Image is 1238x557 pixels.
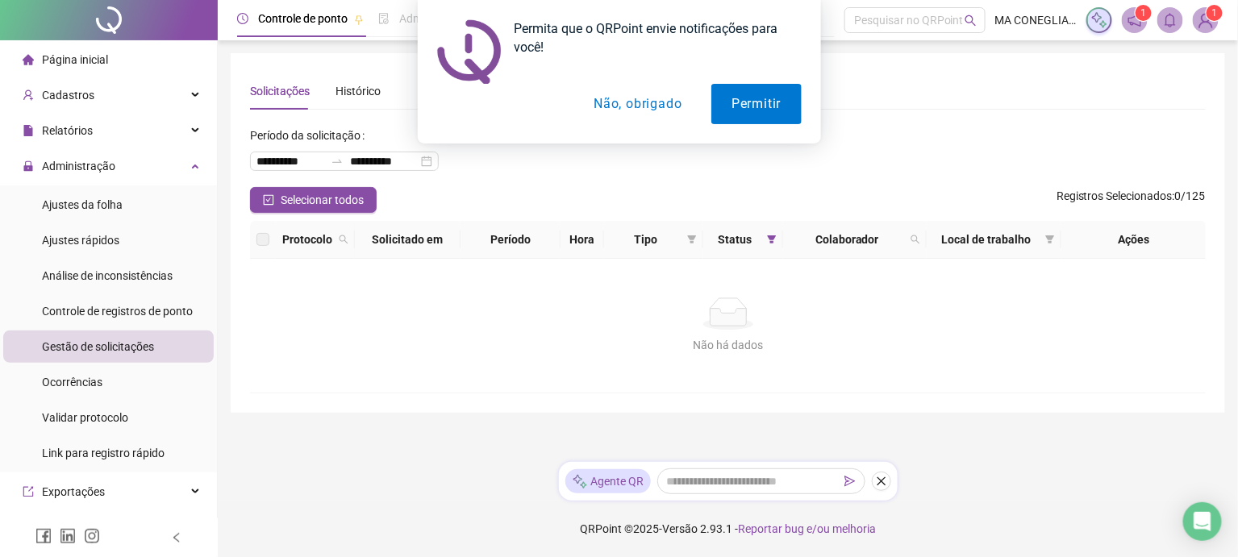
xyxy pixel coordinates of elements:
[907,227,923,251] span: search
[461,221,561,259] th: Período
[662,522,698,535] span: Versão
[764,227,780,251] span: filter
[281,191,364,209] span: Selecionar todos
[42,376,102,389] span: Ocorrências
[502,19,802,56] div: Permita que o QRPoint envie notificações para você!
[767,235,777,244] span: filter
[1042,227,1058,251] span: filter
[42,234,119,247] span: Ajustes rápidos
[84,528,100,544] span: instagram
[684,227,700,251] span: filter
[687,235,697,244] span: filter
[437,19,502,84] img: notification icon
[331,155,344,168] span: swap-right
[35,528,52,544] span: facebook
[1068,231,1200,248] div: Ações
[565,469,651,493] div: Agente QR
[933,231,1038,248] span: Local de trabalho
[611,231,682,248] span: Tipo
[1045,235,1055,244] span: filter
[1183,502,1222,541] div: Open Intercom Messenger
[844,476,856,487] span: send
[790,231,904,248] span: Colaborador
[1057,189,1173,202] span: Registros Selecionados
[42,160,115,173] span: Administração
[218,501,1238,557] footer: QRPoint © 2025 - 2.93.1 -
[42,411,128,424] span: Validar protocolo
[282,231,332,248] span: Protocolo
[42,447,165,459] span: Link para registro rápido
[269,336,1187,354] div: Não há dados
[339,235,348,244] span: search
[336,227,352,251] span: search
[711,84,801,124] button: Permitir
[42,485,105,498] span: Exportações
[42,198,123,211] span: Ajustes da folha
[23,486,34,497] span: export
[738,522,876,535] span: Reportar bug e/ou melhoria
[572,473,588,490] img: sparkle-icon.fc2bf0ac1784a2077858766a79e2daf3.svg
[710,231,761,248] span: Status
[60,528,76,544] span: linkedin
[42,340,154,353] span: Gestão de solicitações
[23,160,34,172] span: lock
[573,84,702,124] button: Não, obrigado
[355,221,461,259] th: Solicitado em
[561,221,603,259] th: Hora
[171,532,182,543] span: left
[263,194,274,206] span: check-square
[42,305,193,318] span: Controle de registros de ponto
[876,476,887,487] span: close
[331,155,344,168] span: to
[911,235,920,244] span: search
[42,269,173,282] span: Análise de inconsistências
[1057,187,1206,213] span: : 0 / 125
[250,187,377,213] button: Selecionar todos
